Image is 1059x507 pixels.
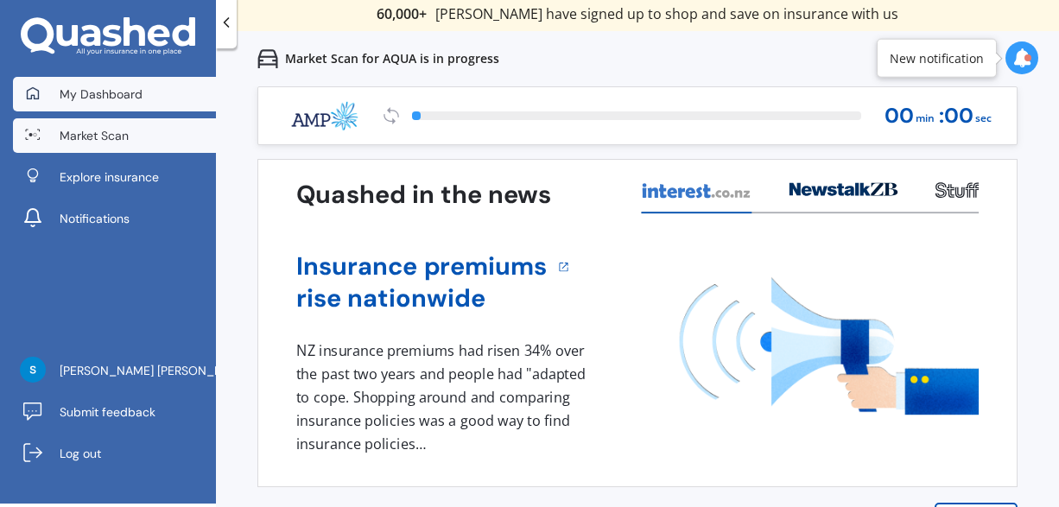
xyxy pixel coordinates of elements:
a: Market Scan [13,118,216,153]
span: : 00 [939,105,973,128]
a: [PERSON_NAME] [PERSON_NAME] [13,353,216,388]
a: Notifications [13,201,216,236]
a: Log out [13,436,216,471]
span: sec [975,107,992,130]
a: Explore insurance [13,160,216,194]
span: My Dashboard [60,86,143,103]
span: Notifications [60,210,130,227]
span: Explore insurance [60,168,159,186]
img: media image [680,277,980,415]
a: Submit feedback [13,395,216,429]
span: Log out [60,445,101,462]
a: rise nationwide [296,282,548,314]
div: New notification [890,49,984,67]
span: min [916,107,935,130]
img: car.f15378c7a67c060ca3f3.svg [257,48,278,69]
span: Market Scan [60,127,129,144]
span: Submit feedback [60,403,155,421]
a: Insurance premiums [296,250,548,282]
span: 00 [885,105,914,128]
div: NZ insurance premiums had risen 34% over the past two years and people had "adapted to cope. Shop... [296,339,592,455]
h3: Quashed in the news [296,179,551,211]
img: ACg8ocLAOr2qdArTeWR44rIoUji2rm453KArJ_htjzQ8zUDZd_PShqXC=s96-c [20,357,46,383]
a: My Dashboard [13,77,216,111]
span: [PERSON_NAME] [PERSON_NAME] [60,362,251,379]
p: Market Scan for AQUA is in progress [285,50,499,67]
